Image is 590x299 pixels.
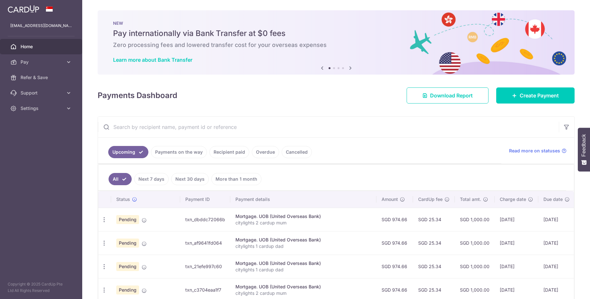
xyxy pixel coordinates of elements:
[180,208,230,231] td: txn_dbddc72066b
[430,92,473,99] span: Download Report
[495,208,538,231] td: [DATE]
[21,43,63,50] span: Home
[496,87,575,104] a: Create Payment
[98,117,559,137] input: Search by recipient name, payment id or reference
[21,59,63,65] span: Pay
[455,208,495,231] td: SGD 1,000.00
[21,105,63,112] span: Settings
[113,57,192,63] a: Learn more about Bank Transfer
[8,5,39,13] img: CardUp
[235,220,371,226] p: citylights 2 cardup mum
[98,10,575,75] img: Bank transfer banner
[460,196,481,203] span: Total amt.
[98,90,177,101] h4: Payments Dashboard
[230,191,376,208] th: Payment details
[235,243,371,249] p: citylights 1 cardup dad
[235,290,371,296] p: citylights 2 cardup mum
[21,74,63,81] span: Refer & Save
[495,231,538,255] td: [DATE]
[252,146,279,158] a: Overdue
[538,231,575,255] td: [DATE]
[581,134,587,157] span: Feedback
[180,231,230,255] td: txn_af9641fd064
[413,208,455,231] td: SGD 25.34
[495,255,538,278] td: [DATE]
[108,146,148,158] a: Upcoming
[235,213,371,220] div: Mortgage. UOB (United Overseas Bank)
[235,237,371,243] div: Mortgage. UOB (United Overseas Bank)
[382,196,398,203] span: Amount
[113,41,559,49] h6: Zero processing fees and lowered transfer cost for your overseas expenses
[413,231,455,255] td: SGD 25.34
[509,148,567,154] a: Read more on statuses
[376,208,413,231] td: SGD 974.66
[116,215,139,224] span: Pending
[180,191,230,208] th: Payment ID
[116,262,139,271] span: Pending
[407,87,489,104] a: Download Report
[116,239,139,248] span: Pending
[116,196,130,203] span: Status
[209,146,249,158] a: Recipient paid
[235,284,371,290] div: Mortgage. UOB (United Overseas Bank)
[180,255,230,278] td: txn_21efe997c60
[578,128,590,171] button: Feedback - Show survey
[113,28,559,39] h5: Pay internationally via Bank Transfer at $0 fees
[413,255,455,278] td: SGD 25.34
[509,148,560,154] span: Read more on statuses
[211,173,261,185] a: More than 1 month
[113,21,559,26] p: NEW
[116,285,139,294] span: Pending
[376,255,413,278] td: SGD 974.66
[538,255,575,278] td: [DATE]
[455,231,495,255] td: SGD 1,000.00
[376,231,413,255] td: SGD 974.66
[500,196,526,203] span: Charge date
[235,267,371,273] p: citylights 1 cardup dad
[538,208,575,231] td: [DATE]
[21,90,63,96] span: Support
[520,92,559,99] span: Create Payment
[282,146,312,158] a: Cancelled
[543,196,563,203] span: Due date
[171,173,209,185] a: Next 30 days
[455,255,495,278] td: SGD 1,000.00
[10,23,72,29] p: [EMAIL_ADDRESS][DOMAIN_NAME]
[109,173,132,185] a: All
[151,146,207,158] a: Payments on the way
[235,260,371,267] div: Mortgage. UOB (United Overseas Bank)
[418,196,443,203] span: CardUp fee
[134,173,169,185] a: Next 7 days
